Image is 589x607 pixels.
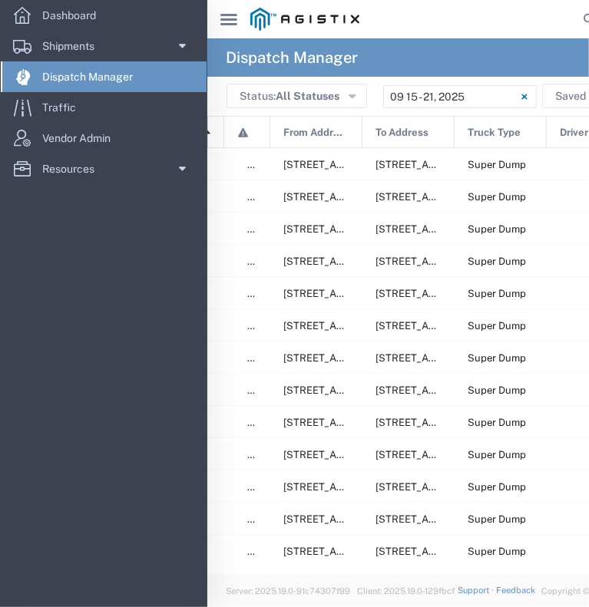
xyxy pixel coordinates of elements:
a: Dispatch Manager [1,61,207,92]
span: false [247,546,270,557]
span: Super Dump [468,159,526,170]
span: false [247,320,270,332]
span: Super Dump [468,417,526,428]
span: Shipments [42,31,105,61]
span: Server: 2025.19.0-91c74307f99 [226,586,350,595]
span: Super Dump [468,191,526,203]
span: Super Dump [468,384,526,396]
span: false [247,159,270,170]
span: 20899 Antler Rd, Lakehead, California, United States [376,191,528,203]
span: 6501 Florin Perkins Rd, Sacramento, California, United States [283,449,519,460]
span: Super Dump [468,223,526,235]
span: Super Dump [468,449,526,460]
span: 7150 Meridian Rd, Vacaville, California, 95688, United States [376,481,528,493]
img: logo [250,8,359,31]
span: 10936 Iron Mountain Rd, Redding, California, United States [376,449,528,460]
span: Resources [42,153,105,184]
span: false [247,513,270,525]
a: Resources [1,153,207,184]
span: false [247,384,270,396]
span: Traffic [42,92,87,123]
span: Super Dump [468,256,526,267]
span: 7150 Meridian Rd, Vacaville, California, 95688, United States [376,513,528,525]
span: 6501 Florin Perkins Rd, Sacramento, California, United States [283,352,519,364]
span: 20899 Antler Rd, Lakehead, California, United States [376,320,528,332]
span: Super Dump [468,288,526,299]
span: All Statuses [276,90,339,102]
span: Truck Type [468,117,521,149]
span: false [247,352,270,364]
span: 6501 Florin Perkins Rd, Sacramento, California, United States [283,288,519,299]
span: 15560 Co Rd 87, Esparto, California, 95627, United States [283,481,436,493]
span: 10936 Iron Mountain Rd, Redding, California, United States [376,417,528,428]
span: 20899 Antler Rd, Lakehead, California, United States [376,159,528,170]
span: 10936 Iron Mountain Rd, Redding, California, United States [376,352,528,364]
span: 10936 Iron Mountain Rd, Redding, California, United States [376,384,528,396]
span: 6501 Florin Perkins Rd, Sacramento, California, United States [283,191,519,203]
span: Vendor Admin [42,123,121,153]
a: Vendor Admin [1,123,207,153]
span: false [247,223,270,235]
span: Super Dump [468,546,526,557]
span: 15560 Co Rd 87, Esparto, California, 95627, United States [283,513,436,525]
button: Status:All Statuses [227,84,367,108]
span: 20899 Antler Rd, Lakehead, California, United States [376,256,528,267]
span: 6501 Florin Perkins Rd, Sacramento, California, United States [283,320,519,332]
span: false [247,256,270,267]
span: 6501 Florin Perkins Rd, Sacramento, California, United States [283,417,519,428]
span: Super Dump [468,481,526,493]
span: To Address [376,117,429,149]
span: Dispatch Manager [42,61,144,92]
a: Shipments [1,31,207,61]
span: 11501 Florin Rd, Sacramento, California, 95830, United States [283,546,519,557]
a: Feedback [496,586,535,595]
span: 6501 Florin Perkins Rd, Sacramento, California, United States [283,159,519,170]
span: 6501 Florin Perkins Rd, Sacramento, California, United States [283,256,519,267]
span: 6501 Florin Perkins Rd, Sacramento, California, United States [283,384,519,396]
span: false [247,417,270,428]
h4: Dispatch Manager [226,38,358,77]
a: Traffic [1,92,207,123]
span: 20899 Antler Rd, Lakehead, California, United States [376,288,528,299]
span: false [247,191,270,203]
span: Client: 2025.19.0-129fbcf [357,586,455,595]
span: Super Dump [468,320,526,332]
span: false [247,288,270,299]
a: Support [458,586,496,595]
span: false [247,481,270,493]
span: Super Dump [468,513,526,525]
span: false [247,449,270,460]
span: 20899 Antler Rd, Lakehead, California, United States [376,223,528,235]
span: From Address [283,117,346,149]
span: 6501 Florin Perkins Rd, Sacramento, California, United States [283,223,519,235]
span: Super Dump [468,352,526,364]
span: 23626 Foresthill Rd, Foresthill, California, United States [376,546,528,557]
